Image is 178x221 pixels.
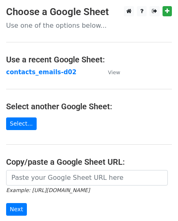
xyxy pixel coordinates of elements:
[6,170,168,186] input: Paste your Google Sheet URL here
[6,102,172,111] h4: Select another Google Sheet:
[6,21,172,30] p: Use one of the options below...
[6,69,77,76] a: contacts_emails-d02
[6,203,27,216] input: Next
[108,69,120,75] small: View
[100,69,120,76] a: View
[6,157,172,167] h4: Copy/paste a Google Sheet URL:
[6,117,37,130] a: Select...
[6,6,172,18] h3: Choose a Google Sheet
[6,187,90,193] small: Example: [URL][DOMAIN_NAME]
[6,55,172,64] h4: Use a recent Google Sheet:
[137,182,178,221] iframe: Chat Widget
